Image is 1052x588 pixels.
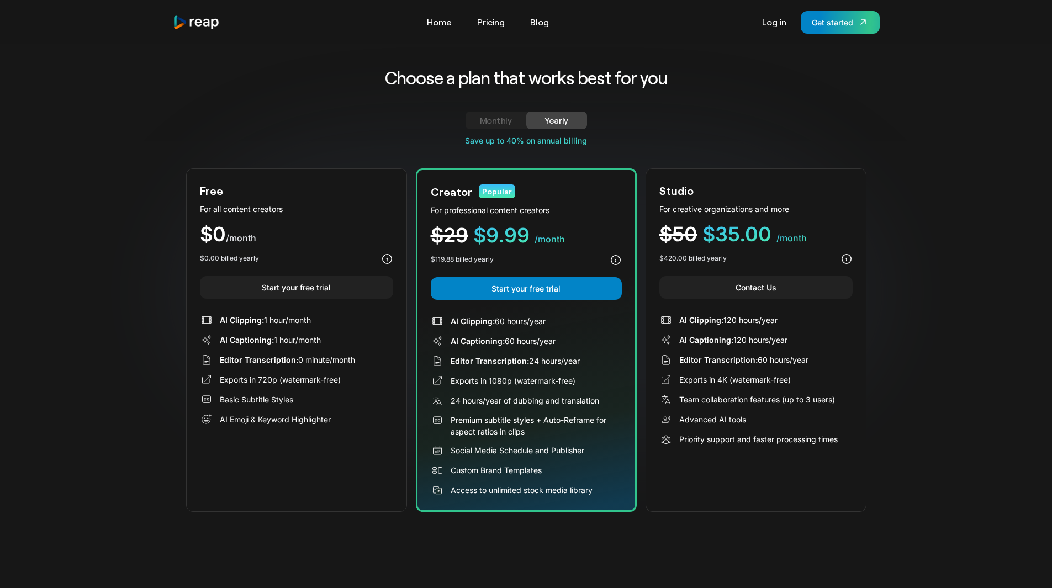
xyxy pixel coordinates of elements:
a: Log in [757,13,792,31]
div: Save up to 40% on annual billing [186,135,866,146]
span: $50 [659,222,697,246]
span: AI Captioning: [679,335,733,345]
span: AI Clipping: [451,316,495,326]
div: Access to unlimited stock media library [451,484,593,496]
span: $9.99 [473,223,530,247]
div: 120 hours/year [679,314,778,326]
span: AI Clipping: [220,315,264,325]
div: Get started [812,17,853,28]
span: Editor Transcription: [220,355,298,364]
div: $0.00 billed yearly [200,253,259,263]
a: Home [421,13,457,31]
div: Custom Brand Templates [451,464,542,476]
div: For professional content creators [431,204,622,216]
div: Studio [659,182,694,199]
img: reap logo [173,15,220,30]
div: For all content creators [200,203,393,215]
div: Free [200,182,223,199]
div: Premium subtitle styles + Auto-Reframe for aspect ratios in clips [451,414,622,437]
div: Advanced AI tools [679,414,746,425]
div: $420.00 billed yearly [659,253,727,263]
div: Yearly [540,114,574,127]
a: Contact Us [659,276,853,299]
div: Exports in 4K (watermark-free) [679,374,791,385]
a: Pricing [472,13,510,31]
div: AI Emoji & Keyword Highlighter [220,414,331,425]
div: Social Media Schedule and Publisher [451,444,584,456]
a: Start your free trial [431,277,622,300]
div: 1 hour/month [220,334,321,346]
span: $29 [431,223,468,247]
div: $0 [200,224,393,245]
div: 120 hours/year [679,334,787,346]
div: Basic Subtitle Styles [220,394,293,405]
span: AI Captioning: [220,335,274,345]
span: /month [776,232,807,243]
div: 24 hours/year [451,355,580,367]
div: Monthly [479,114,513,127]
div: 60 hours/year [451,315,546,327]
div: 0 minute/month [220,354,355,365]
a: Blog [525,13,554,31]
span: $35.00 [702,222,771,246]
a: home [173,15,220,30]
div: 60 hours/year [679,354,808,365]
span: AI Captioning: [451,336,505,346]
div: Exports in 1080p (watermark-free) [451,375,575,386]
div: Exports in 720p (watermark-free) [220,374,341,385]
span: /month [226,232,256,243]
span: AI Clipping: [679,315,723,325]
div: Priority support and faster processing times [679,433,838,445]
h2: Choose a plan that works best for you [298,66,754,89]
a: Start your free trial [200,276,393,299]
span: Editor Transcription: [679,355,758,364]
div: 60 hours/year [451,335,556,347]
div: 24 hours/year of dubbing and translation [451,395,599,406]
div: Popular [479,184,515,198]
div: Creator [431,183,472,200]
div: $119.88 billed yearly [431,255,494,264]
div: Team collaboration features (up to 3 users) [679,394,835,405]
div: For creative organizations and more [659,203,853,215]
span: Editor Transcription: [451,356,529,365]
a: Get started [801,11,880,34]
div: 1 hour/month [220,314,311,326]
span: /month [535,234,565,245]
